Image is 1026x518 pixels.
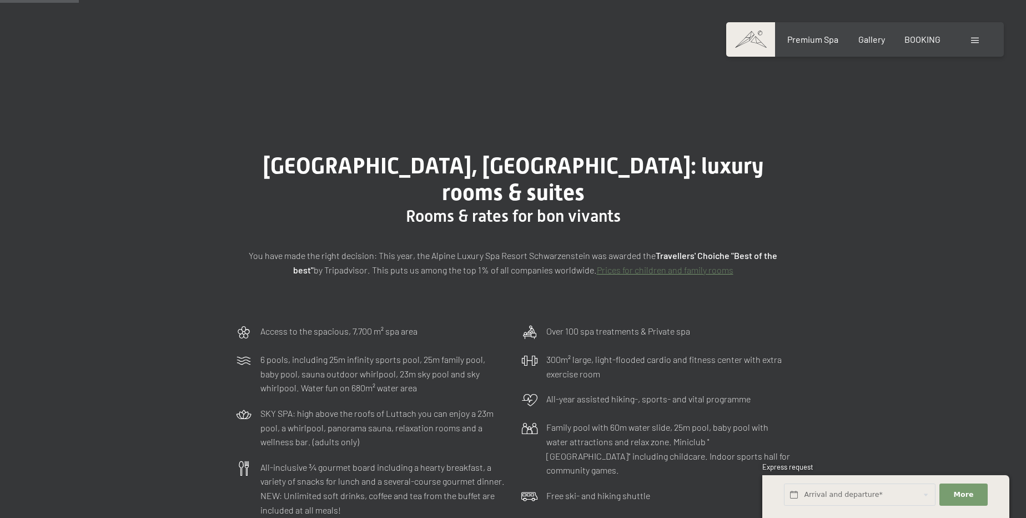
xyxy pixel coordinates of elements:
p: Free ski- and hiking shuttle [546,489,650,503]
button: More [939,484,987,506]
p: SKY SPA: high above the roofs of Luttach you can enjoy a 23m pool, a whirlpool, panorama sauna, r... [260,406,505,449]
p: Family pool with 60m water slide, 25m pool, baby pool with water attractions and relax zone. Mini... [546,420,791,477]
a: BOOKING [904,34,941,44]
a: Prices for children and family rooms [597,265,733,275]
span: More [954,490,974,500]
a: Premium Spa [787,34,838,44]
a: Gallery [858,34,885,44]
span: [GEOGRAPHIC_DATA], [GEOGRAPHIC_DATA]: luxury rooms & suites [263,153,763,206]
strong: Travellers' Choiche "Best of the best" [293,250,778,275]
p: All-inclusive ¾ gourmet board including a hearty breakfast, a variety of snacks for lunch and a s... [260,460,505,517]
span: Rooms & rates for bon vivants [406,206,621,226]
p: All-year assisted hiking-, sports- and vital programme [546,392,751,406]
p: Over 100 spa treatments & Private spa [546,324,690,338]
p: 6 pools, including 25m infinity sports pool, 25m family pool, baby pool, sauna outdoor whirlpool,... [260,352,505,395]
p: Access to the spacious, 7,700 m² spa area [260,324,418,338]
p: You have made the right decision: This year, the Alpine Luxury Spa Resort Schwarzenstein was awar... [235,248,791,277]
span: Express request [762,462,813,471]
p: 300m² large, light-flooded cardio and fitness center with extra exercise room [546,352,791,381]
